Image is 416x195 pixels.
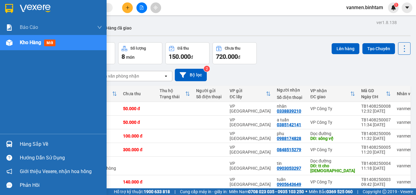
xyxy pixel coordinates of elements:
span: đ [191,55,193,60]
strong: 0708 023 035 - 0935 103 250 [248,189,304,194]
div: VP [GEOGRAPHIC_DATA] [230,117,271,127]
div: Hàng sắp về [20,140,102,149]
div: Dọc đường [310,131,355,136]
div: 11:32 [DATE] [361,136,391,141]
div: Số lượng [130,46,146,50]
div: Phản hồi [20,181,102,190]
div: TB1408250007 [361,117,391,122]
div: 100.000 đ [123,134,153,138]
th: Toggle SortBy [157,86,193,102]
span: 8 [122,53,125,60]
div: 140.000 đ [123,179,153,184]
strong: 1900 633 818 [144,189,170,194]
button: caret-down [402,2,412,13]
div: Số điện thoại [196,94,224,99]
span: caret-down [404,5,410,10]
div: VP Công Ty [310,147,355,152]
button: Số lượng8món [118,42,162,64]
span: Giới thiệu Vexere, nhận hoa hồng [20,168,92,175]
div: VP nhận [310,88,350,93]
div: VP [GEOGRAPHIC_DATA] [230,161,271,171]
svg: open [164,74,168,78]
div: 09:42 [DATE] [361,182,391,187]
div: ĐC lấy [230,94,266,99]
span: | [175,188,175,195]
div: Ngày ĐH [361,94,386,99]
span: món [126,55,135,60]
div: tin [277,161,304,166]
div: TB1408250008 [361,104,391,109]
span: đ [238,55,240,60]
span: down [97,25,102,30]
div: 300.000 đ [123,147,153,152]
span: message [6,182,12,188]
div: 11:34 [DATE] [361,122,391,127]
div: VP [GEOGRAPHIC_DATA] [230,145,271,155]
div: 0338839210 [277,109,301,113]
span: | [357,188,358,195]
div: 0988174828 [277,136,301,141]
button: file-add [136,2,147,13]
span: plus [125,5,130,10]
button: Chưa thu720.000đ [213,42,257,64]
div: VP Công Ty [310,179,355,184]
div: Chọn văn phòng nhận [97,73,139,79]
sup: 1 [394,3,398,7]
span: mới [44,40,55,46]
span: Miền Nam [229,188,304,195]
div: TB1408250005 [361,145,391,150]
div: 0905643649 [277,182,301,187]
div: 50.000 đ [123,106,153,111]
div: Chưa thu [123,91,153,96]
div: TB1408250004 [361,161,391,166]
button: Lên hàng [332,43,359,54]
img: solution-icon [6,24,12,31]
div: 50.000 đ [123,120,153,125]
div: 11:20 [DATE] [361,150,391,155]
div: 12:32 [DATE] [361,109,391,113]
span: vanmen.binhtam [341,4,388,11]
img: warehouse-icon [6,141,12,147]
button: Tạo Chuyến [362,43,395,54]
div: VP Công Ty [310,120,355,125]
div: TB1408250003 [361,177,391,182]
div: 0848515279 [277,147,301,152]
span: ⚪️ [305,190,307,193]
span: Hỗ trợ kỹ thuật: [114,188,170,195]
span: 150.000 [169,53,191,60]
div: 0903053297 [277,166,301,171]
div: Trạng thái [160,94,185,99]
div: Người gửi [196,88,224,93]
div: phu [277,131,304,136]
sup: 2 [204,66,210,72]
div: DĐ: sông vệ [310,136,355,141]
span: question-circle [6,155,12,161]
button: plus [122,2,133,13]
span: aim [153,5,158,10]
img: icon-new-feature [391,5,396,10]
button: Hàng đã giao [101,21,136,35]
div: Người nhận [277,88,304,92]
div: ver 1.8.138 [376,19,397,26]
div: Số điện thoại [277,95,304,100]
div: 11:18 [DATE] [361,166,391,171]
span: notification [6,169,12,174]
span: file-add [139,5,144,10]
button: aim [150,2,161,13]
span: Cung cấp máy in - giấy in: [180,188,227,195]
strong: 0369 525 060 [326,189,353,194]
span: 720.000 [216,53,238,60]
th: Toggle SortBy [307,86,358,102]
div: tuấn [277,177,304,182]
span: Báo cáo [20,23,38,31]
div: DĐ: tt cho chùa [310,163,355,173]
div: Đã thu [178,46,189,50]
div: VP Công Ty [310,106,355,111]
div: 0385142141 [277,122,301,127]
img: logo-vxr [5,4,13,13]
span: Miền Bắc [309,188,353,195]
div: VP gửi [230,88,266,93]
div: Dọc đường [310,158,355,163]
div: nhân [277,104,304,109]
div: Chưa thu [225,46,240,50]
